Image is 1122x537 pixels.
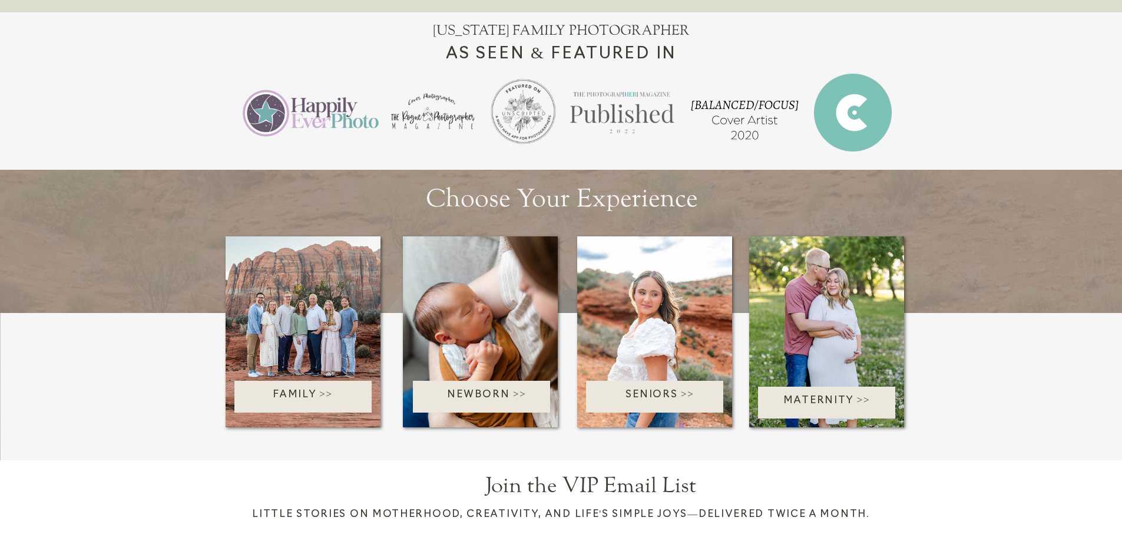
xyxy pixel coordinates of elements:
a: Maternity >> [753,393,901,412]
h3: AS SEEN & FEATURED IN [345,42,778,68]
h2: Join the VIP Email List [332,474,850,498]
a: Newborn >> [413,387,561,406]
h2: Choose Your Experience [361,185,762,223]
h2: [US_STATE] FAMILY PHOTOGRAPHER [285,23,838,38]
a: Seniors >> [586,387,734,406]
a: Family >> [219,387,387,406]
